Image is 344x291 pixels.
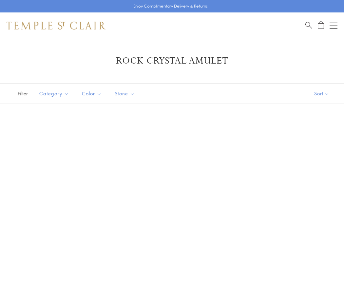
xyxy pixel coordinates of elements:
[79,89,106,98] span: Color
[330,22,337,29] button: Open navigation
[34,86,74,101] button: Category
[16,55,328,67] h1: Rock Crystal Amulet
[318,21,324,29] a: Open Shopping Bag
[305,21,312,29] a: Search
[299,84,344,104] button: Show sort by
[110,86,140,101] button: Stone
[7,22,105,29] img: Temple St. Clair
[111,89,140,98] span: Stone
[133,3,208,10] p: Enjoy Complimentary Delivery & Returns
[36,89,74,98] span: Category
[77,86,106,101] button: Color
